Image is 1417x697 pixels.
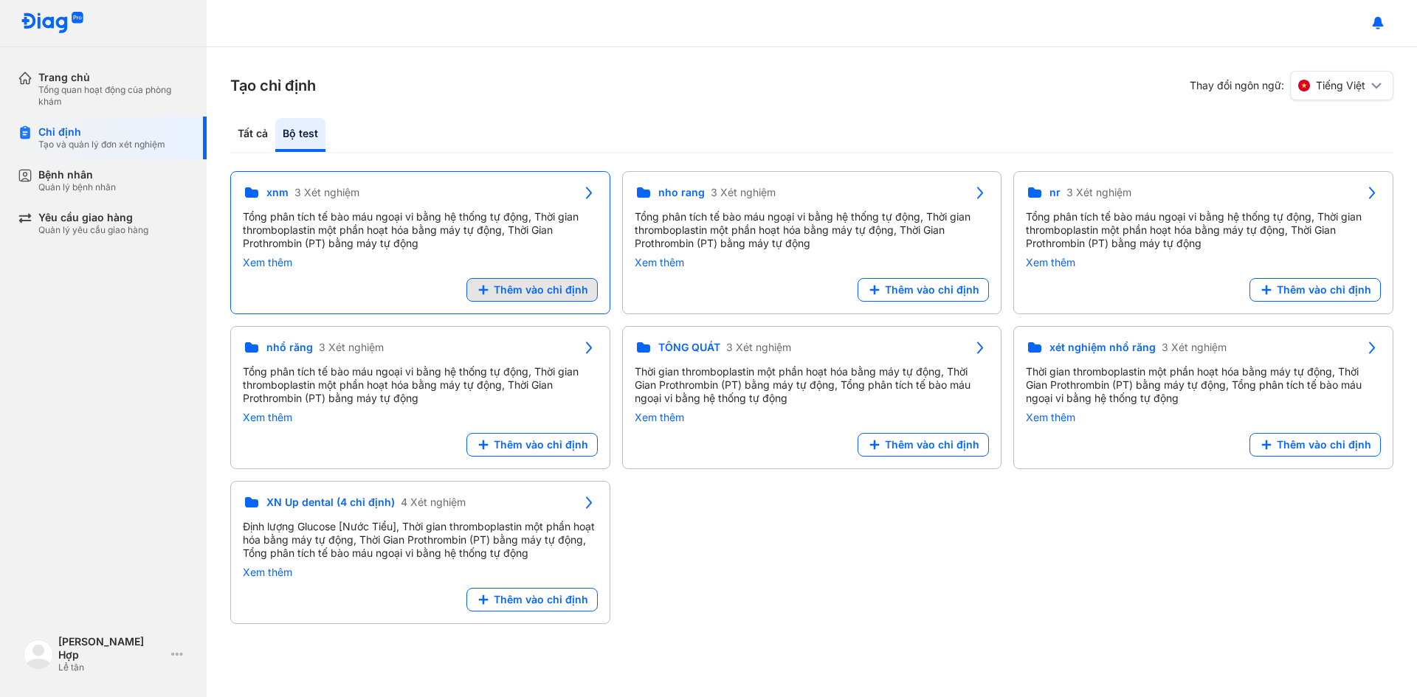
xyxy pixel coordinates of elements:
div: Xem thêm [243,256,598,269]
div: Bộ test [275,118,325,152]
span: nhổ răng [266,341,313,354]
div: Tổng phân tích tế bào máu ngoại vi bằng hệ thống tự động, Thời gian thromboplastin một phần hoạt ... [243,365,598,405]
span: Thêm vào chỉ định [1277,438,1371,451]
span: 3 Xét nghiệm [319,341,384,354]
span: 3 Xét nghiệm [726,341,791,354]
h3: Tạo chỉ định [230,75,316,96]
div: Lễ tân [58,662,165,673]
div: Thay đổi ngôn ngữ: [1190,71,1393,100]
img: logo [24,639,53,669]
div: Tất cả [230,118,275,152]
div: Xem thêm [243,566,598,579]
span: 3 Xét nghiệm [294,186,359,199]
div: Xem thêm [243,411,598,424]
div: Xem thêm [1026,256,1381,269]
span: 3 Xét nghiệm [711,186,776,199]
button: Thêm vào chỉ định [466,433,598,457]
div: Xem thêm [635,256,990,269]
button: Thêm vào chỉ định [858,433,989,457]
span: 3 Xét nghiệm [1162,341,1227,354]
span: xét nghiệm nhổ răng [1049,341,1156,354]
div: Xem thêm [1026,411,1381,424]
div: Định lượng Glucose [Nước Tiểu], Thời gian thromboplastin một phần hoạt hóa bằng máy tự động, Thời... [243,520,598,560]
button: Thêm vào chỉ định [466,588,598,611]
div: Tổng phân tích tế bào máu ngoại vi bằng hệ thống tự động, Thời gian thromboplastin một phần hoạt ... [243,210,598,250]
img: logo [21,12,84,35]
div: Chỉ định [38,125,165,139]
div: [PERSON_NAME] Hợp [58,635,165,662]
span: Thêm vào chỉ định [494,438,588,451]
span: xnm [266,186,289,199]
span: Thêm vào chỉ định [885,438,979,451]
div: Quản lý bệnh nhân [38,181,116,193]
div: Bệnh nhân [38,168,116,181]
div: Tổng quan hoạt động của phòng khám [38,84,189,108]
span: Thêm vào chỉ định [494,283,588,297]
button: Thêm vào chỉ định [466,278,598,302]
div: Tổng phân tích tế bào máu ngoại vi bằng hệ thống tự động, Thời gian thromboplastin một phần hoạt ... [635,210,990,250]
div: Tạo và quản lý đơn xét nghiệm [38,139,165,150]
span: nr [1049,186,1061,199]
span: 4 Xét nghiệm [401,496,466,509]
span: XN Up dental (4 chỉ định) [266,496,395,509]
div: Trang chủ [38,71,189,84]
button: Thêm vào chỉ định [858,278,989,302]
span: Thêm vào chỉ định [885,283,979,297]
span: nho rang [658,186,705,199]
div: Tổng phân tích tế bào máu ngoại vi bằng hệ thống tự động, Thời gian thromboplastin một phần hoạt ... [1026,210,1381,250]
span: TỔNG QUÁT [658,341,720,354]
div: Xem thêm [635,411,990,424]
span: Thêm vào chỉ định [1277,283,1371,297]
button: Thêm vào chỉ định [1249,433,1381,457]
div: Thời gian thromboplastin một phần hoạt hóa bằng máy tự động, Thời Gian Prothrombin (PT) bằng máy ... [1026,365,1381,405]
button: Thêm vào chỉ định [1249,278,1381,302]
div: Quản lý yêu cầu giao hàng [38,224,148,236]
span: Thêm vào chỉ định [494,593,588,606]
span: 3 Xét nghiệm [1066,186,1131,199]
div: Thời gian thromboplastin một phần hoạt hóa bằng máy tự động, Thời Gian Prothrombin (PT) bằng máy ... [635,365,990,405]
div: Yêu cầu giao hàng [38,211,148,224]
